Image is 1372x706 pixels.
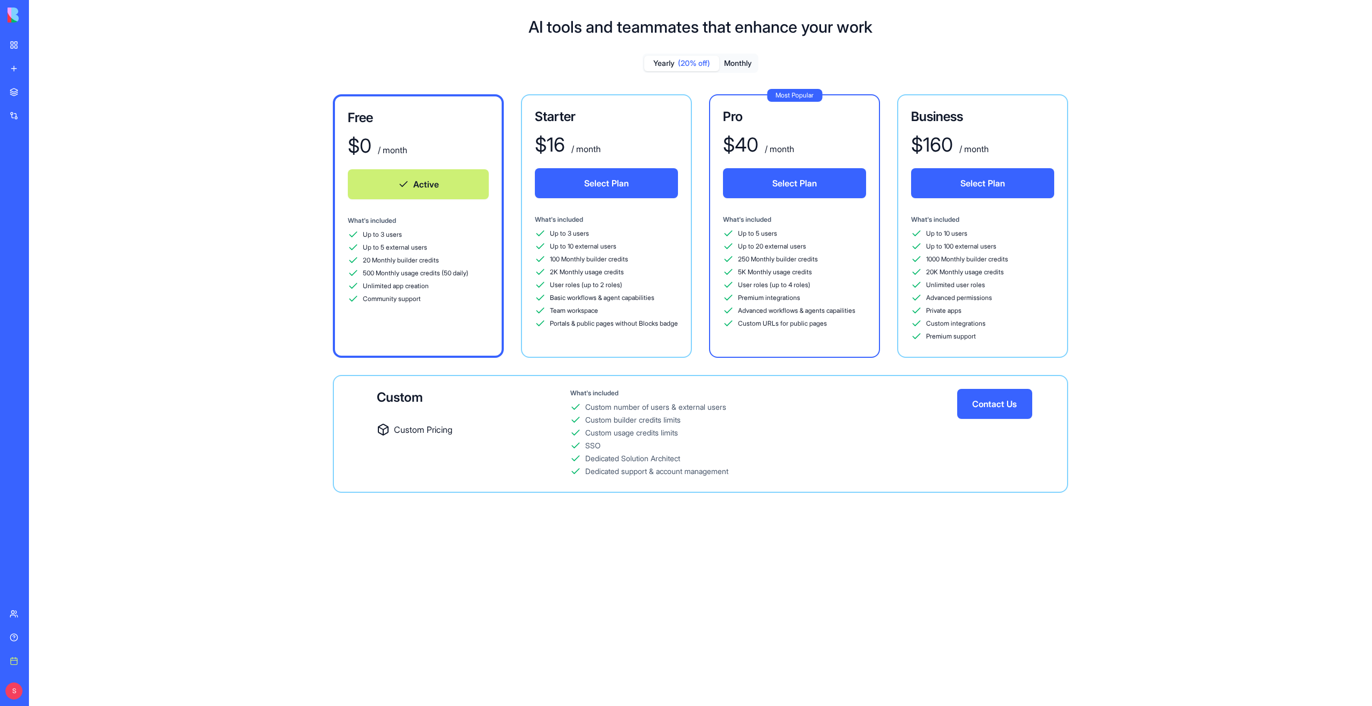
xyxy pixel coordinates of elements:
[926,319,986,328] span: Custom integrations
[8,7,74,22] img: logo
[738,229,777,238] span: Up to 5 users
[535,215,678,224] div: What's included
[550,281,622,289] span: User roles (up to 2 roles)
[926,281,985,289] span: Unlimited user roles
[926,332,976,341] span: Premium support
[535,168,678,198] button: Select Plan
[528,17,873,36] h1: AI tools and teammates that enhance your work
[363,243,427,252] span: Up to 5 external users
[957,389,1032,419] button: Contact Us
[738,319,827,328] span: Custom URLs for public pages
[738,255,818,264] span: 250 Monthly builder credits
[644,56,719,71] button: Yearly
[376,144,407,156] div: / month
[550,229,589,238] span: Up to 3 users
[926,229,967,238] span: Up to 10 users
[348,109,489,126] h3: Free
[585,415,681,425] div: Custom builder credits limits
[723,168,866,198] button: Select Plan
[767,89,822,102] div: Most Popular
[535,108,678,125] h3: Starter
[570,389,957,397] div: What's included
[535,134,565,155] div: $ 16
[585,440,601,451] div: SSO
[678,58,710,69] span: (20% off)
[926,268,1004,276] span: 20K Monthly usage credits
[926,306,961,315] span: Private apps
[911,134,953,155] div: $ 160
[911,215,1054,224] div: What's included
[738,294,800,302] span: Premium integrations
[738,281,810,289] span: User roles (up to 4 roles)
[363,269,468,277] span: 500 Monthly usage credits (50 daily)
[926,242,996,251] span: Up to 100 external users
[723,134,758,155] div: $ 40
[763,142,794,155] div: / month
[363,256,439,265] span: 20 Monthly builder credits
[550,242,616,251] span: Up to 10 external users
[377,389,570,406] div: Custom
[550,268,624,276] span: 2K Monthly usage credits
[363,295,421,303] span: Community support
[957,142,989,155] div: / month
[723,215,866,224] div: What's included
[738,306,855,315] span: Advanced workflows & agents capailities
[926,255,1008,264] span: 1000 Monthly builder credits
[363,230,402,239] span: Up to 3 users
[723,108,866,125] h3: Pro
[348,135,371,156] div: $ 0
[550,306,598,315] span: Team workspace
[719,56,757,71] button: Monthly
[550,294,654,302] span: Basic workflows & agent capabilities
[348,216,489,225] div: What's included
[569,142,601,155] div: / month
[738,268,812,276] span: 5K Monthly usage credits
[585,402,726,412] div: Custom number of users & external users
[911,168,1054,198] button: Select Plan
[585,466,728,477] div: Dedicated support & account management
[550,255,628,264] span: 100 Monthly builder credits
[550,319,678,328] span: Portals & public pages without Blocks badge
[911,108,1054,125] h3: Business
[926,294,992,302] span: Advanced permissions
[394,423,452,436] span: Custom Pricing
[363,282,429,290] span: Unlimited app creation
[5,682,23,700] span: S
[585,427,678,438] div: Custom usage credits limits
[585,453,680,464] div: Dedicated Solution Architect
[348,169,489,199] button: Active
[738,242,806,251] span: Up to 20 external users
